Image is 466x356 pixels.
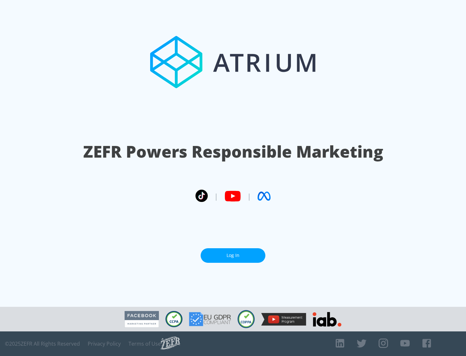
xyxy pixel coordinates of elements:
a: Log In [201,248,265,263]
img: GDPR Compliant [189,312,231,326]
img: YouTube Measurement Program [261,313,306,326]
a: Terms of Use [128,340,161,347]
span: | [214,191,218,201]
img: CCPA Compliant [165,311,183,327]
a: Privacy Policy [88,340,121,347]
img: COPPA Compliant [238,310,255,328]
img: Facebook Marketing Partner [125,311,159,328]
span: © 2025 ZEFR All Rights Reserved [5,340,80,347]
span: | [247,191,251,201]
img: IAB [313,312,341,327]
h1: ZEFR Powers Responsible Marketing [83,140,383,163]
